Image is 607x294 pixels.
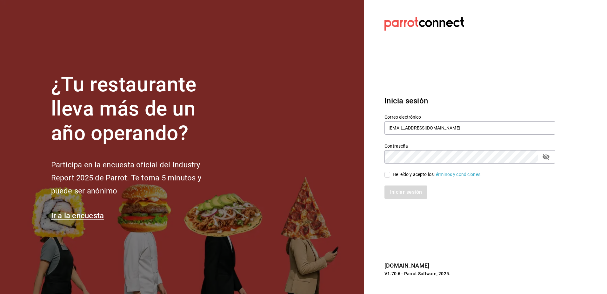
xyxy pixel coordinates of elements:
[384,95,555,107] h3: Inicia sesión
[541,151,551,162] button: passwordField
[384,143,555,148] label: Contraseña
[384,262,429,269] a: [DOMAIN_NAME]
[51,73,223,146] h1: ¿Tu restaurante lleva más de un año operando?
[51,158,223,197] h2: Participa en la encuesta oficial del Industry Report 2025 de Parrot. Te toma 5 minutos y puede se...
[434,172,482,177] a: Términos y condiciones.
[384,270,555,277] p: V1.70.6 - Parrot Software, 2025.
[51,211,104,220] a: Ir a la encuesta
[384,115,555,119] label: Correo electrónico
[384,121,555,135] input: Ingresa tu correo electrónico
[393,171,482,178] div: He leído y acepto los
